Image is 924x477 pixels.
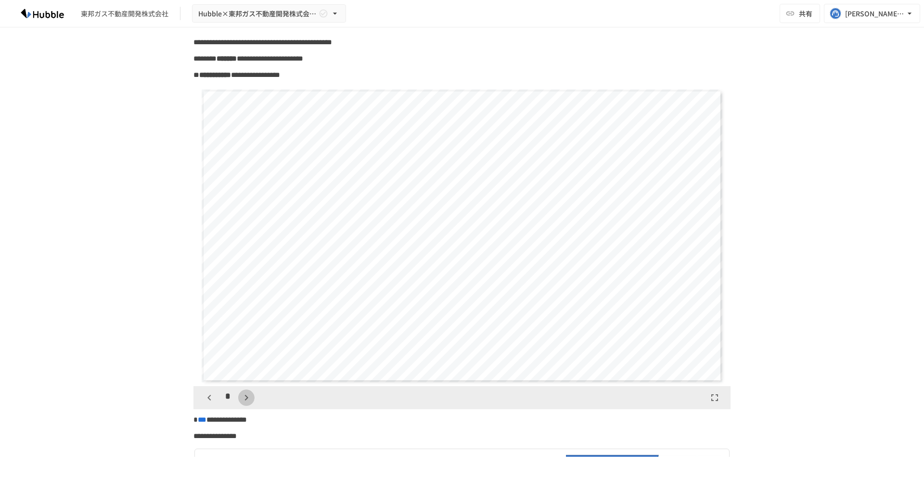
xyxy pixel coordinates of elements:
div: Page 2 [193,86,731,386]
button: Hubble×東邦ガス不動産開発株式会社様_オンボーディングプロジェクト [192,4,346,23]
button: [PERSON_NAME][EMAIL_ADDRESS][DOMAIN_NAME] [824,4,920,23]
img: HzDRNkGCf7KYO4GfwKnzITak6oVsp5RHeZBEM1dQFiQ [12,6,73,21]
span: Hubble×東邦ガス不動産開発株式会社様_オンボーディングプロジェクト [198,8,317,20]
div: 東邦ガス不動産開発株式会社 [81,9,168,19]
button: 共有 [780,4,820,23]
span: 共有 [799,8,812,19]
div: [PERSON_NAME][EMAIL_ADDRESS][DOMAIN_NAME] [845,8,905,20]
